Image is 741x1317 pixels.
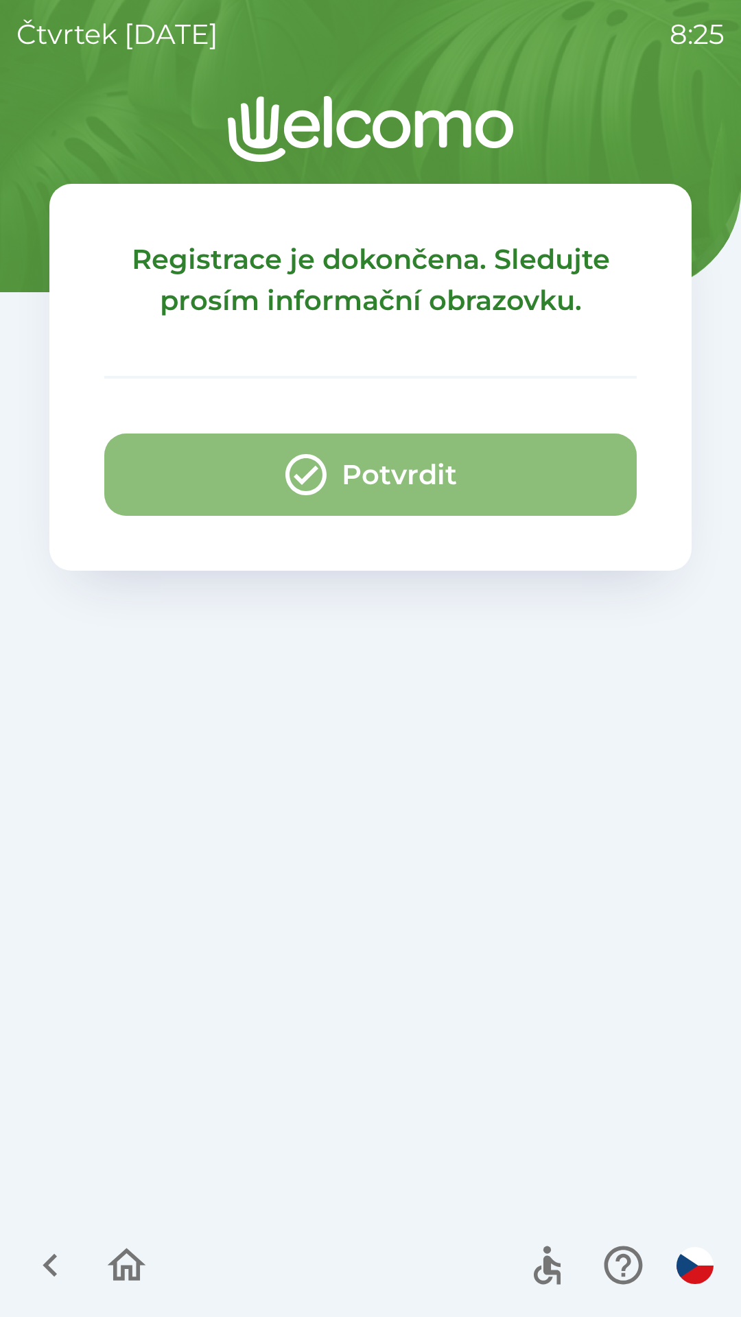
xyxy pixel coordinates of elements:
img: cs flag [677,1247,714,1284]
p: 8:25 [670,14,725,55]
p: čtvrtek [DATE] [16,14,218,55]
img: Logo [49,96,692,162]
p: Registrace je dokončena. Sledujte prosím informační obrazovku. [104,239,637,321]
button: Potvrdit [104,434,637,516]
